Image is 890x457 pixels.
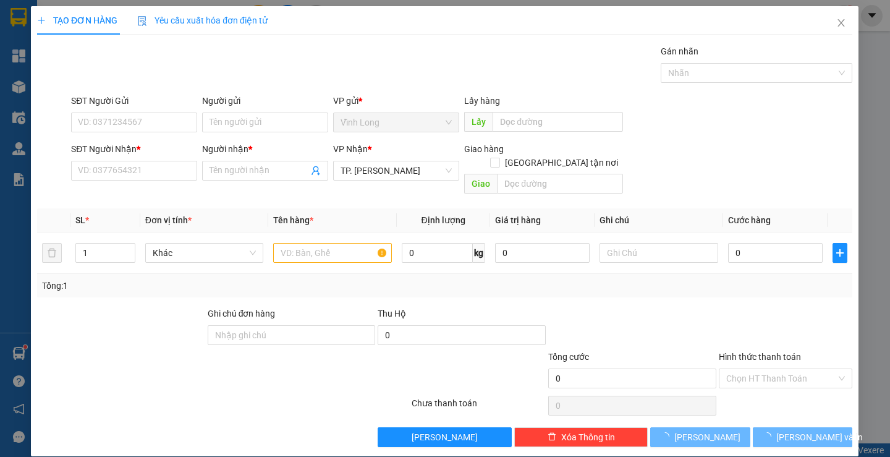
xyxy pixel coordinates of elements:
[208,309,276,318] label: Ghi chú đơn hàng
[473,243,485,263] span: kg
[561,430,615,444] span: Xóa Thông tin
[37,15,117,25] span: TẠO ĐƠN HÀNG
[763,432,776,441] span: loading
[378,427,512,447] button: [PERSON_NAME]
[341,113,452,132] span: Vĩnh Long
[203,94,329,108] div: Người gửi
[341,161,452,180] span: TP. Hồ Chí Minh
[203,142,329,156] div: Người nhận
[514,427,648,447] button: deleteXóa Thông tin
[595,208,723,233] th: Ghi chú
[728,215,771,225] span: Cước hàng
[465,96,501,106] span: Lấy hàng
[661,432,674,441] span: loading
[42,279,344,293] div: Tổng: 1
[495,243,590,263] input: 0
[422,215,465,225] span: Định lượng
[661,46,699,56] label: Gán nhãn
[145,215,192,225] span: Đơn vị tính
[548,432,556,442] span: delete
[42,243,62,263] button: delete
[37,16,46,25] span: plus
[465,112,493,132] span: Lấy
[153,244,256,262] span: Khác
[465,174,498,194] span: Giao
[495,215,541,225] span: Giá trị hàng
[834,248,847,258] span: plus
[75,215,85,225] span: SL
[600,243,718,263] input: Ghi Chú
[334,94,460,108] div: VP gửi
[824,6,859,41] button: Close
[651,427,750,447] button: [PERSON_NAME]
[138,15,268,25] span: Yêu cầu xuất hóa đơn điện tử
[753,427,852,447] button: [PERSON_NAME] và In
[72,142,198,156] div: SĐT Người Nhận
[334,144,368,154] span: VP Nhận
[776,430,863,444] span: [PERSON_NAME] và In
[465,144,504,154] span: Giao hàng
[412,430,478,444] span: [PERSON_NAME]
[274,215,314,225] span: Tên hàng
[138,16,148,26] img: icon
[378,309,407,318] span: Thu Hộ
[498,174,624,194] input: Dọc đường
[208,325,376,345] input: Ghi chú đơn hàng
[837,18,847,28] span: close
[411,396,548,418] div: Chưa thanh toán
[72,94,198,108] div: SĐT Người Gửi
[493,112,624,132] input: Dọc đường
[674,430,740,444] span: [PERSON_NAME]
[311,166,321,176] span: user-add
[548,352,589,362] span: Tổng cước
[719,352,801,362] label: Hình thức thanh toán
[274,243,392,263] input: VD: Bàn, Ghế
[501,156,624,169] span: [GEOGRAPHIC_DATA] tận nơi
[833,243,848,263] button: plus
